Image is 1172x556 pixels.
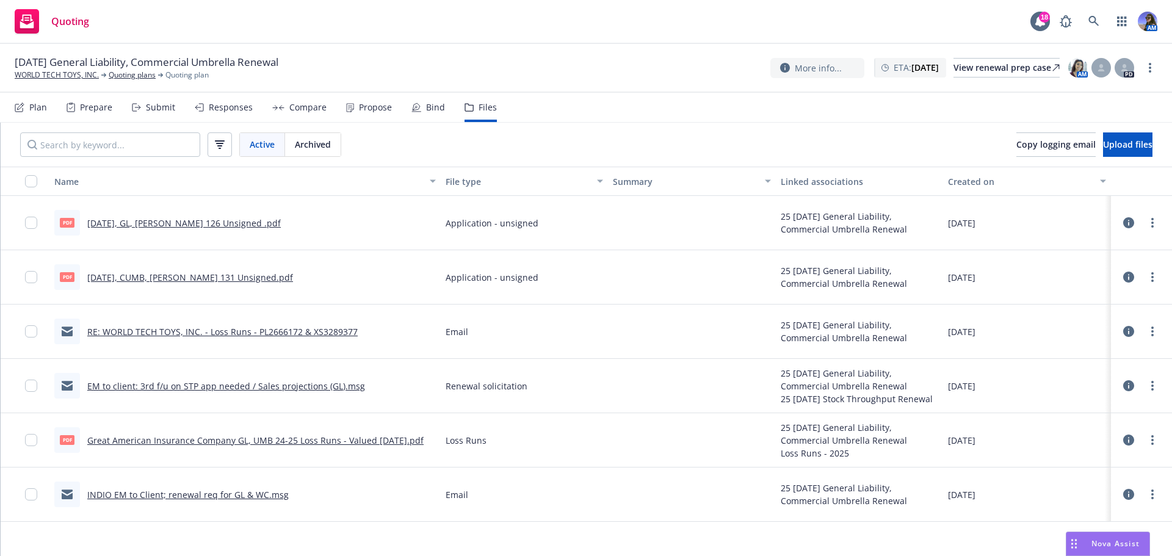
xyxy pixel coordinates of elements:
div: Created on [948,175,1093,188]
span: [DATE] [948,434,975,447]
div: Plan [29,103,47,112]
div: File type [446,175,590,188]
div: 25 [DATE] General Liability, Commercial Umbrella Renewal [781,367,939,392]
span: Archived [295,138,331,151]
div: Prepare [80,103,112,112]
div: Linked associations [781,175,939,188]
span: Quoting plan [165,70,209,81]
img: photo [1068,58,1088,78]
button: Summary [608,167,776,196]
div: Compare [289,103,327,112]
div: Propose [359,103,392,112]
button: Nova Assist [1066,532,1150,556]
div: Summary [613,175,758,188]
span: [DATE] [948,271,975,284]
a: Quoting plans [109,70,156,81]
input: Toggle Row Selected [25,488,37,500]
div: Submit [146,103,175,112]
img: photo [1138,12,1157,31]
span: Application - unsigned [446,271,538,284]
strong: [DATE] [911,62,939,73]
button: File type [441,167,609,196]
a: INDIO EM to Client; renewal req for GL & WC.msg [87,489,289,500]
a: Switch app [1110,9,1134,34]
a: [DATE], CUMB, [PERSON_NAME] 131 Unsigned.pdf [87,272,293,283]
button: Copy logging email [1016,132,1096,157]
input: Toggle Row Selected [25,325,37,338]
div: Name [54,175,422,188]
div: 25 [DATE] Stock Throughput Renewal [781,392,939,405]
span: Upload files [1103,139,1152,150]
span: More info... [795,62,842,74]
a: more [1145,324,1160,339]
input: Toggle Row Selected [25,217,37,229]
button: More info... [770,58,864,78]
input: Select all [25,175,37,187]
a: more [1145,215,1160,230]
span: [DATE] [948,325,975,338]
a: more [1145,378,1160,393]
a: more [1143,60,1157,75]
span: pdf [60,218,74,227]
span: Loss Runs [446,434,487,447]
input: Toggle Row Selected [25,434,37,446]
div: 25 [DATE] General Liability, Commercial Umbrella Renewal [781,319,939,344]
a: more [1145,433,1160,447]
a: WORLD TECH TOYS, INC. [15,70,99,81]
div: 25 [DATE] General Liability, Commercial Umbrella Renewal [781,482,939,507]
span: Renewal solicitation [446,380,527,392]
a: Search [1082,9,1106,34]
a: more [1145,487,1160,502]
a: RE: WORLD TECH TOYS, INC. - Loss Runs - PL2666172 & XS3289377 [87,326,358,338]
span: Active [250,138,275,151]
div: Bind [426,103,445,112]
input: Search by keyword... [20,132,200,157]
span: [DATE] [948,217,975,229]
a: more [1145,270,1160,284]
div: 18 [1039,12,1050,23]
div: 25 [DATE] General Liability, Commercial Umbrella Renewal [781,210,939,236]
div: 25 [DATE] General Liability, Commercial Umbrella Renewal [781,421,939,447]
span: Copy logging email [1016,139,1096,150]
span: [DATE] [948,488,975,501]
a: Great American Insurance Company GL, UMB 24-25 Loss Runs - Valued [DATE].pdf [87,435,424,446]
span: Nova Assist [1091,538,1140,549]
input: Toggle Row Selected [25,380,37,392]
a: Quoting [10,4,94,38]
span: [DATE] [948,380,975,392]
div: View renewal prep case [953,59,1060,77]
button: Linked associations [776,167,944,196]
a: [DATE], GL, [PERSON_NAME] 126 Unsigned .pdf [87,217,281,229]
button: Created on [943,167,1111,196]
input: Toggle Row Selected [25,271,37,283]
a: EM to client: 3rd f/u on STP app needed / Sales projections (GL).msg [87,380,365,392]
div: Files [479,103,497,112]
button: Upload files [1103,132,1152,157]
span: pdf [60,272,74,281]
div: 25 [DATE] General Liability, Commercial Umbrella Renewal [781,264,939,290]
span: Quoting [51,16,89,26]
button: Name [49,167,441,196]
span: Email [446,488,468,501]
span: [DATE] General Liability, Commercial Umbrella Renewal [15,55,278,70]
div: Loss Runs - 2025 [781,447,939,460]
span: ETA : [894,61,939,74]
a: View renewal prep case [953,58,1060,78]
a: Report a Bug [1054,9,1078,34]
span: pdf [60,435,74,444]
div: Drag to move [1066,532,1082,555]
span: Application - unsigned [446,217,538,229]
div: Responses [209,103,253,112]
span: Email [446,325,468,338]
